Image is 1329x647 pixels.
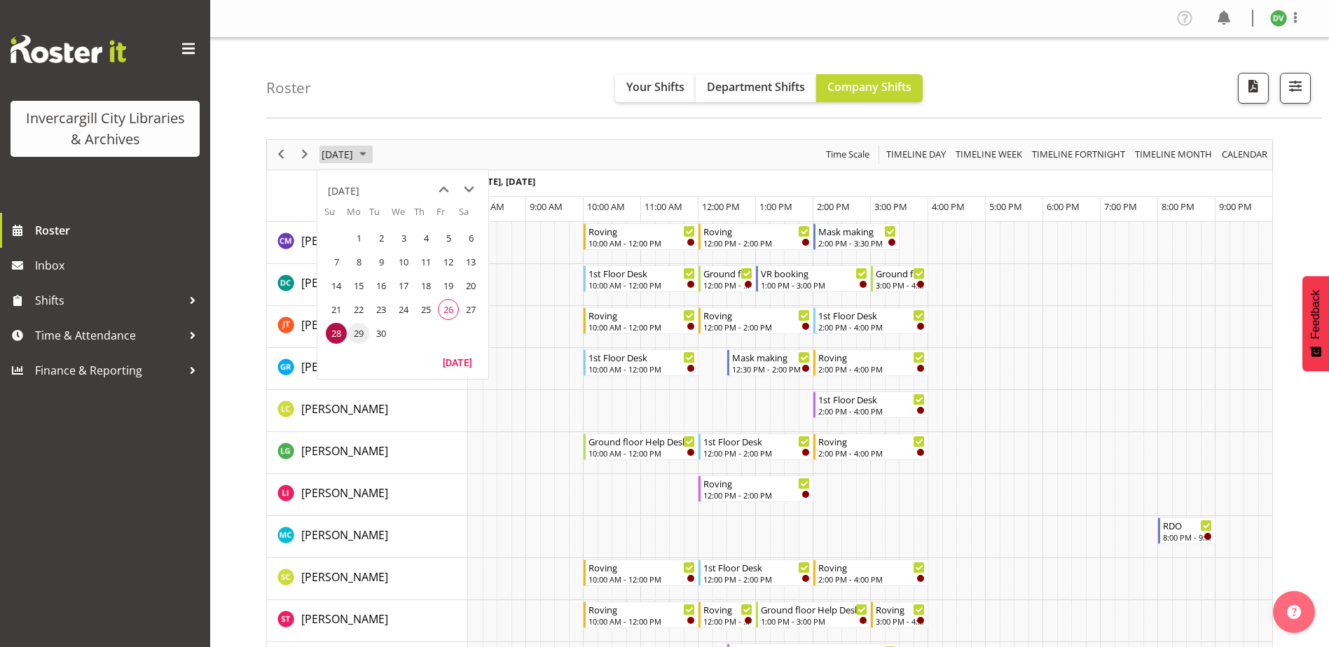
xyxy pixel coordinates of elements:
[813,223,900,250] div: Chamique Mamolo"s event - Mask making Begin From Sunday, September 28, 2025 at 2:00:00 PM GMT+13:...
[326,251,347,272] span: Sunday, September 7, 2025
[818,237,896,249] div: 2:00 PM - 3:30 PM
[818,405,925,417] div: 2:00 PM - 4:00 PM
[703,615,752,627] div: 12:00 PM - 1:00 PM
[818,363,925,375] div: 2:00 PM - 4:00 PM
[301,275,388,291] span: [PERSON_NAME]
[756,601,871,628] div: Saniya Thompson"s event - Ground floor Help Desk Begin From Sunday, September 28, 2025 at 1:00:00...
[703,279,752,291] div: 12:00 PM - 1:00 PM
[371,323,392,344] span: Tuesday, September 30, 2025
[326,275,347,296] span: Sunday, September 14, 2025
[818,447,925,459] div: 2:00 PM - 4:00 PM
[588,602,695,616] div: Roving
[587,200,625,213] span: 10:00 AM
[615,74,696,102] button: Your Shifts
[698,223,813,250] div: Chamique Mamolo"s event - Roving Begin From Sunday, September 28, 2025 at 12:00:00 PM GMT+13:00 E...
[871,601,928,628] div: Saniya Thompson"s event - Roving Begin From Sunday, September 28, 2025 at 3:00:00 PM GMT+13:00 En...
[818,560,925,574] div: Roving
[326,323,347,344] span: Sunday, September 28, 2025
[415,228,436,249] span: Thursday, September 4, 2025
[393,299,414,320] span: Wednesday, September 24, 2025
[885,146,947,163] span: Timeline Day
[584,307,698,334] div: Glen Tomlinson"s event - Roving Begin From Sunday, September 28, 2025 at 10:00:00 AM GMT+13:00 En...
[1104,200,1137,213] span: 7:00 PM
[818,308,925,322] div: 1st Floor Desk
[438,299,459,320] span: Friday, September 26, 2025
[301,359,388,375] a: [PERSON_NAME]
[301,611,388,627] a: [PERSON_NAME]
[1238,73,1269,104] button: Download a PDF of the roster for the current day
[348,323,369,344] span: Monday, September 29, 2025
[588,363,695,375] div: 10:00 AM - 12:00 PM
[732,350,810,364] div: Mask making
[1220,146,1270,163] button: Month
[989,200,1022,213] span: 5:00 PM
[645,200,682,213] span: 11:00 AM
[293,140,317,169] div: next period
[818,350,925,364] div: Roving
[460,251,481,272] span: Saturday, September 13, 2025
[761,615,867,627] div: 1:00 PM - 3:00 PM
[818,392,925,406] div: 1st Floor Desk
[874,200,907,213] span: 3:00 PM
[703,560,810,574] div: 1st Floor Desk
[727,349,813,376] div: Grace Roscoe-Squires"s event - Mask making Begin From Sunday, September 28, 2025 at 12:30:00 PM G...
[825,146,871,163] span: Time Scale
[347,205,369,226] th: Mo
[761,602,867,616] div: Ground floor Help Desk
[301,485,388,501] a: [PERSON_NAME]
[438,251,459,272] span: Friday, September 12, 2025
[698,475,813,502] div: Lisa Imamura"s event - Roving Begin From Sunday, September 28, 2025 at 12:00:00 PM GMT+13:00 Ends...
[698,265,756,292] div: Donald Cunningham"s event - Ground floor Help Desk Begin From Sunday, September 28, 2025 at 12:00...
[415,251,436,272] span: Thursday, September 11, 2025
[393,251,414,272] span: Wednesday, September 10, 2025
[588,350,695,364] div: 1st Floor Desk
[324,205,347,226] th: Su
[702,200,740,213] span: 12:00 PM
[320,146,354,163] span: [DATE]
[267,348,468,390] td: Grace Roscoe-Squires resource
[530,200,563,213] span: 9:00 AM
[759,200,792,213] span: 1:00 PM
[1220,146,1269,163] span: calendar
[393,275,414,296] span: Wednesday, September 17, 2025
[698,559,813,586] div: Samuel Carter"s event - 1st Floor Desk Begin From Sunday, September 28, 2025 at 12:00:00 PM GMT+1...
[438,228,459,249] span: Friday, September 5, 2025
[267,390,468,432] td: Linda Cooper resource
[703,602,752,616] div: Roving
[588,434,695,448] div: Ground floor Help Desk
[301,569,388,585] a: [PERSON_NAME]
[876,279,925,291] div: 3:00 PM - 4:00 PM
[588,224,695,238] div: Roving
[301,527,388,543] span: [PERSON_NAME]
[696,74,816,102] button: Department Shifts
[588,560,695,574] div: Roving
[588,615,695,627] div: 10:00 AM - 12:00 PM
[884,146,949,163] button: Timeline Day
[1287,605,1301,619] img: help-xxl-2.png
[348,299,369,320] span: Monday, September 22, 2025
[267,474,468,516] td: Lisa Imamura resource
[326,299,347,320] span: Sunday, September 21, 2025
[436,205,459,226] th: Fr
[371,299,392,320] span: Tuesday, September 23, 2025
[827,79,911,95] span: Company Shifts
[584,559,698,586] div: Samuel Carter"s event - Roving Begin From Sunday, September 28, 2025 at 10:00:00 AM GMT+13:00 End...
[267,558,468,600] td: Samuel Carter resource
[703,321,810,333] div: 12:00 PM - 2:00 PM
[813,391,928,418] div: Linda Cooper"s event - 1st Floor Desk Begin From Sunday, September 28, 2025 at 2:00:00 PM GMT+13:...
[816,74,923,102] button: Company Shifts
[371,275,392,296] span: Tuesday, September 16, 2025
[1309,290,1322,339] span: Feedback
[369,205,392,226] th: Tu
[296,146,315,163] button: Next
[1280,73,1311,104] button: Filter Shifts
[1030,146,1128,163] button: Fortnight
[813,559,928,586] div: Samuel Carter"s event - Roving Begin From Sunday, September 28, 2025 at 2:00:00 PM GMT+13:00 Ends...
[588,321,695,333] div: 10:00 AM - 12:00 PM
[301,443,388,459] span: [PERSON_NAME]
[813,307,928,334] div: Glen Tomlinson"s event - 1st Floor Desk Begin From Sunday, September 28, 2025 at 2:00:00 PM GMT+1...
[954,146,1024,163] span: Timeline Week
[1047,200,1080,213] span: 6:00 PM
[953,146,1025,163] button: Timeline Week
